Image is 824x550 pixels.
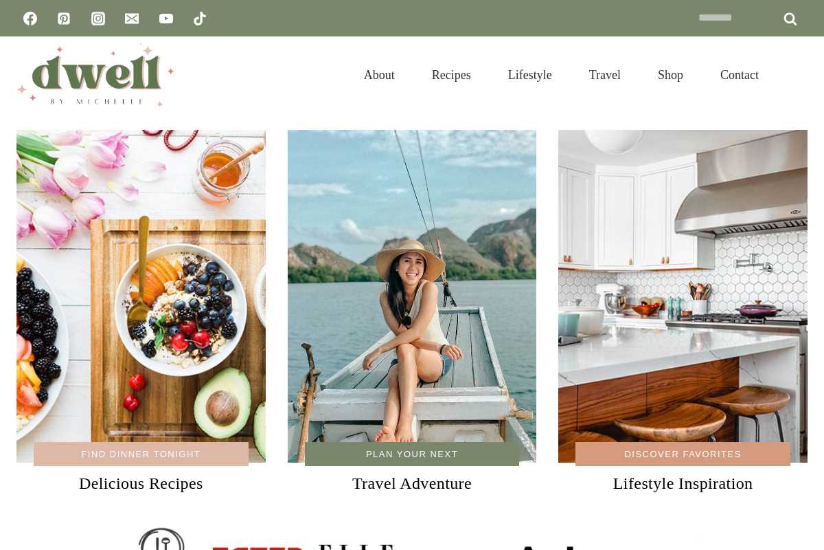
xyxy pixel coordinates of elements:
a: TikTok [186,5,214,32]
a: About [345,51,413,99]
a: Lifestyle [490,51,571,99]
a: Email [118,5,146,32]
a: Facebook [16,5,44,32]
a: Travel [571,51,639,99]
a: Contact [702,51,777,99]
button: View Search Form [784,63,808,87]
a: Instagram [84,5,112,32]
nav: Primary Navigation [345,51,777,99]
a: YouTube [152,5,180,32]
img: DWELL by michelle [16,43,174,107]
a: Recipes [413,51,490,99]
a: Pinterest [50,5,78,32]
a: Shop [639,51,702,99]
